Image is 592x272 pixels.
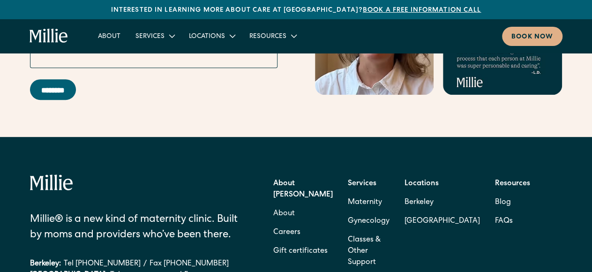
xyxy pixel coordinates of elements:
strong: About [PERSON_NAME] [273,180,333,199]
a: Maternity [348,193,382,212]
div: Locations [189,32,225,42]
div: Resources [242,28,303,44]
strong: Services [348,180,376,188]
a: Gynecology [348,212,390,231]
strong: Resources [495,180,530,188]
div: Locations [181,28,242,44]
div: Services [135,32,165,42]
a: Book a free information call [363,7,481,14]
a: Gift certificates [273,242,328,261]
a: Book now [502,27,562,46]
a: Fax [PHONE_NUMBER] [150,258,229,270]
div: Berkeley: [30,258,61,270]
div: Services [128,28,181,44]
a: Careers [273,223,300,242]
a: Blog [495,193,511,212]
a: FAQs [495,212,513,231]
div: Book now [511,32,553,42]
div: Resources [249,32,286,42]
a: [GEOGRAPHIC_DATA] [405,212,480,231]
a: Classes & Other Support [348,231,390,272]
strong: Locations [405,180,439,188]
div: / [143,258,147,270]
a: About [90,28,128,44]
a: home [30,29,68,44]
a: About [273,204,295,223]
a: Tel [PHONE_NUMBER] [64,258,141,270]
div: Millie® is a new kind of maternity clinic. Built by moms and providers who’ve been there. [30,212,249,243]
a: Berkeley [405,193,480,212]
